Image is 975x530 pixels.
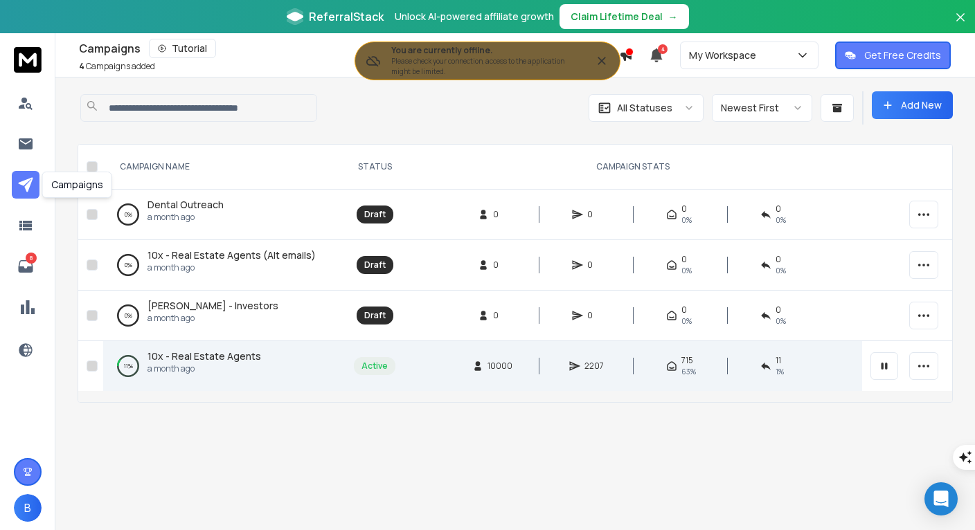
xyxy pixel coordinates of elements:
span: 0% [776,316,786,327]
p: Unlock AI-powered affiliate growth [395,10,554,24]
div: Draft [364,310,386,321]
div: Active [361,360,388,372]
div: Open Intercom Messenger [924,482,958,515]
th: CAMPAIGN NAME [103,145,346,190]
div: Campaigns [79,39,619,58]
span: 0 [493,259,507,271]
a: 10x - Real Estate Agents (Alt emails) [147,248,316,262]
button: Newest First [712,94,812,122]
span: 1 % [776,366,784,377]
p: 0 % [125,309,132,322]
td: 11%10x - Real Estate Agentsa month ago [103,341,346,392]
th: CAMPAIGN STATS [404,145,862,190]
span: 0 [493,209,507,220]
span: 0 [681,304,687,316]
p: Campaigns added [79,61,155,72]
span: 0% [776,265,786,276]
span: 63 % [681,366,696,377]
td: 0%10x - Real Estate Agents (Alt emails)a month ago [103,240,346,291]
a: 10x - Real Estate Agents [147,349,261,363]
div: Draft [364,259,386,271]
p: 11 % [124,359,133,373]
button: B [14,494,42,522]
span: 0 [587,209,601,220]
a: [PERSON_NAME] - Investors [147,299,278,313]
span: 0 [681,203,687,214]
button: Add New [872,91,953,119]
p: 0 % [125,258,132,272]
p: Please check your connection, access to the application might be limited. [391,56,573,77]
h3: You are currently offline. [391,45,573,56]
span: 0 [776,254,781,265]
td: 0%[PERSON_NAME] - Investorsa month ago [103,291,346,341]
p: All Statuses [617,101,672,115]
span: 0% [681,214,692,226]
a: 8 [12,253,39,280]
span: 0 [587,310,601,321]
button: Claim Lifetime Deal→ [560,4,689,29]
button: Tutorial [149,39,216,58]
p: a month ago [147,313,278,324]
span: 4 [658,44,668,54]
span: 11 [776,355,781,366]
span: 0 [681,254,687,265]
span: 4 [79,60,84,72]
td: 0%Dental Outreacha month ago [103,190,346,240]
p: My Workspace [689,48,762,62]
span: 2207 [584,360,604,372]
div: Draft [364,209,386,220]
p: 0 % [125,208,132,221]
span: 0% [776,214,786,226]
span: Dental Outreach [147,198,224,211]
span: 0 [776,203,781,214]
span: 0 [587,259,601,271]
th: STATUS [346,145,404,190]
span: → [668,10,678,24]
span: 0 [493,310,507,321]
span: 0 [776,304,781,316]
p: Get Free Credits [864,48,941,62]
span: ReferralStack [309,8,384,25]
span: 0% [681,265,692,276]
a: Dental Outreach [147,198,224,212]
span: 0% [681,316,692,327]
button: Get Free Credits [835,42,951,69]
span: [PERSON_NAME] - Investors [147,299,278,312]
p: a month ago [147,212,224,223]
p: a month ago [147,363,261,374]
div: Campaigns [42,172,112,198]
span: 10000 [487,360,512,372]
p: 8 [26,253,37,264]
button: Close banner [951,8,969,42]
p: a month ago [147,262,316,273]
span: 715 [681,355,693,366]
